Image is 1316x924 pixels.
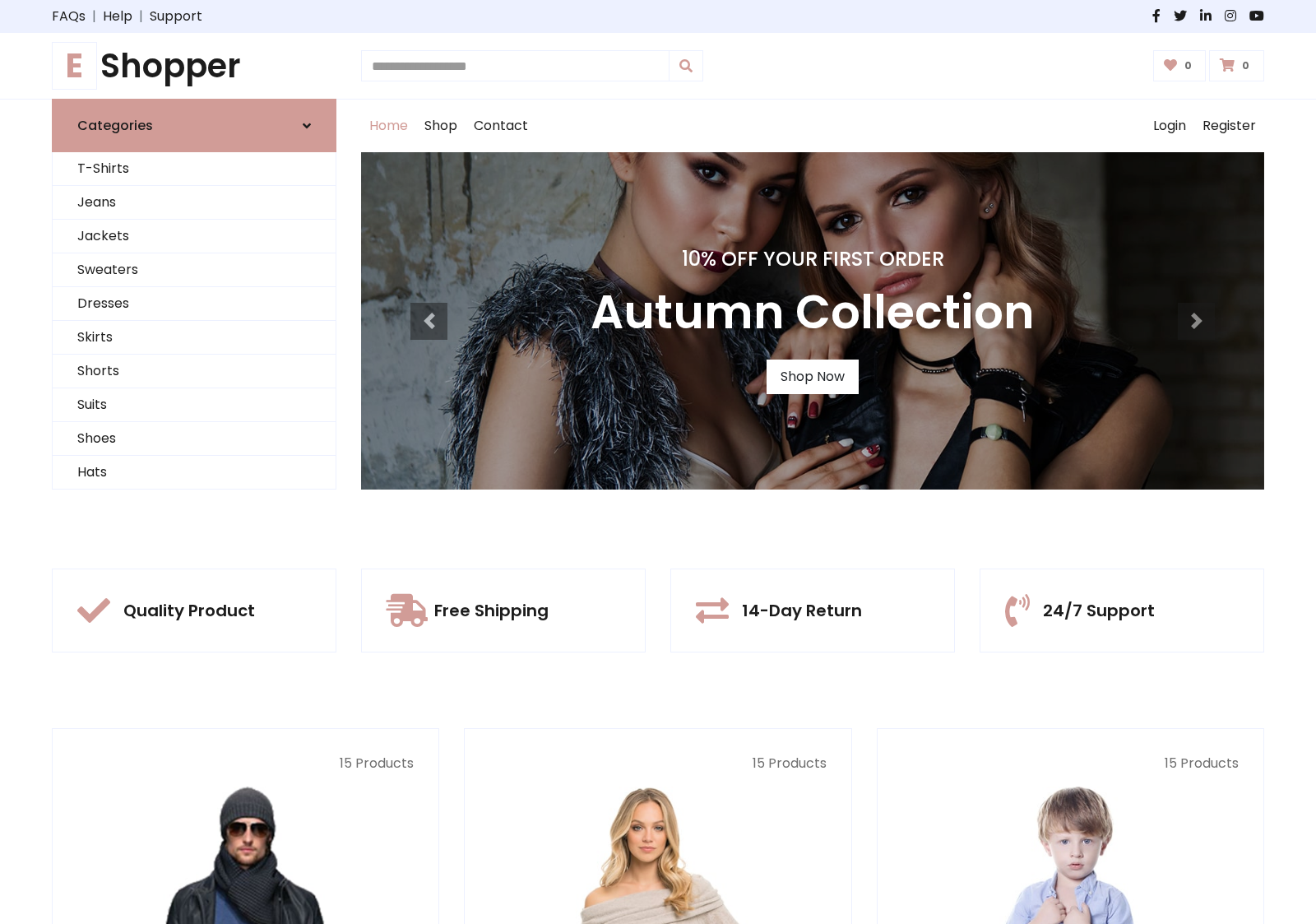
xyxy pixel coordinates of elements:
h5: 24/7 Support [1043,601,1155,620]
a: Skirts [53,321,336,355]
a: Categories [52,99,336,152]
a: Register [1194,100,1264,152]
a: Shoes [53,422,336,456]
a: Suits [53,388,336,422]
a: Shop Now [767,360,859,394]
a: Jeans [53,186,336,220]
a: Contact [466,100,536,152]
a: 0 [1209,50,1264,81]
h5: Quality Product [123,601,255,620]
span: E [52,42,97,90]
a: Shorts [53,355,336,388]
p: 15 Products [489,754,826,773]
a: T-Shirts [53,152,336,186]
span: | [132,7,150,26]
a: EShopper [52,46,336,86]
a: Home [361,100,416,152]
span: 0 [1180,58,1196,73]
p: 15 Products [902,754,1239,773]
a: Hats [53,456,336,490]
a: Shop [416,100,466,152]
span: 0 [1238,58,1253,73]
a: Support [150,7,202,26]
a: Jackets [53,220,336,253]
a: Login [1145,100,1194,152]
a: FAQs [52,7,86,26]
span: | [86,7,103,26]
h3: Autumn Collection [591,285,1035,340]
p: 15 Products [77,754,414,773]
h5: Free Shipping [434,601,549,620]
a: Dresses [53,287,336,321]
a: 0 [1153,50,1207,81]
a: Sweaters [53,253,336,287]
h6: Categories [77,118,153,133]
a: Help [103,7,132,26]
h4: 10% Off Your First Order [591,248,1035,272]
h1: Shopper [52,46,336,86]
h5: 14-Day Return [742,601,862,620]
